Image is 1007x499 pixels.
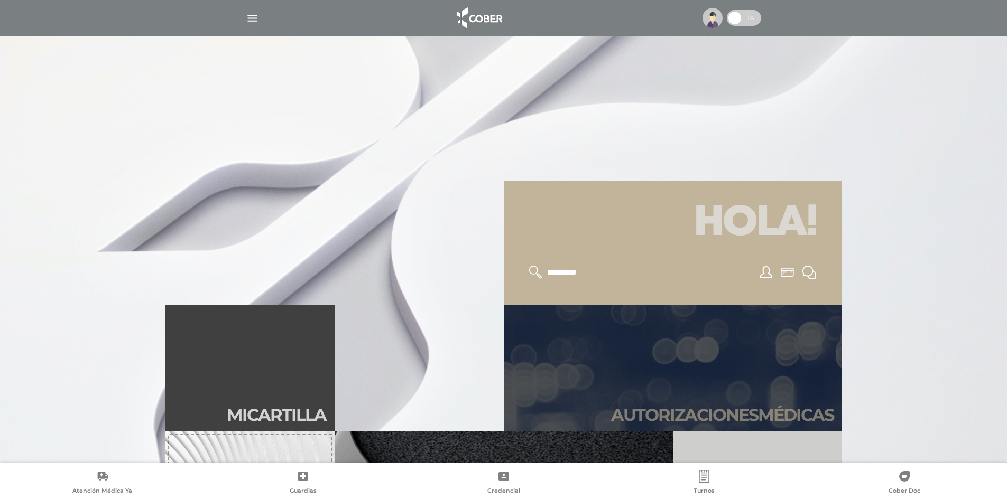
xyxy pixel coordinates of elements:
[2,470,202,497] a: Atención Médica Ya
[516,194,829,253] h1: Hola!
[403,470,604,497] a: Credencial
[165,305,335,431] a: Micartilla
[202,470,403,497] a: Guardias
[246,12,259,25] img: Cober_menu-lines-white.svg
[72,487,132,496] span: Atención Médica Ya
[290,487,317,496] span: Guardias
[487,487,520,496] span: Credencial
[694,487,715,496] span: Turnos
[703,8,723,28] img: profile-placeholder.svg
[611,405,834,425] h2: Autori zaciones médicas
[889,487,920,496] span: Cober Doc
[227,405,326,425] h2: Mi car tilla
[504,305,842,431] a: Autorizacionesmédicas
[805,470,1005,497] a: Cober Doc
[604,470,804,497] a: Turnos
[451,5,506,31] img: logo_cober_home-white.png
